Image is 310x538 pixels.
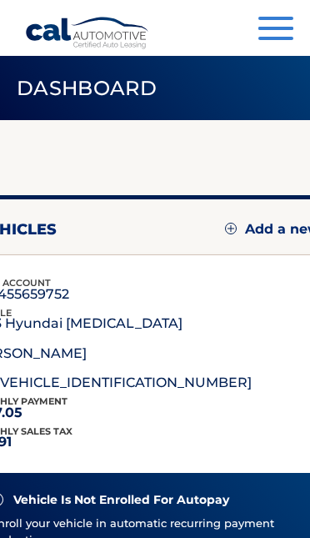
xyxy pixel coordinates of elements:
span: Dashboard [17,76,157,100]
a: Cal Automotive [25,17,150,58]
img: add.svg [225,223,237,234]
button: Menu [258,17,293,44]
span: vehicle is not enrolled for autopay [13,493,229,507]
